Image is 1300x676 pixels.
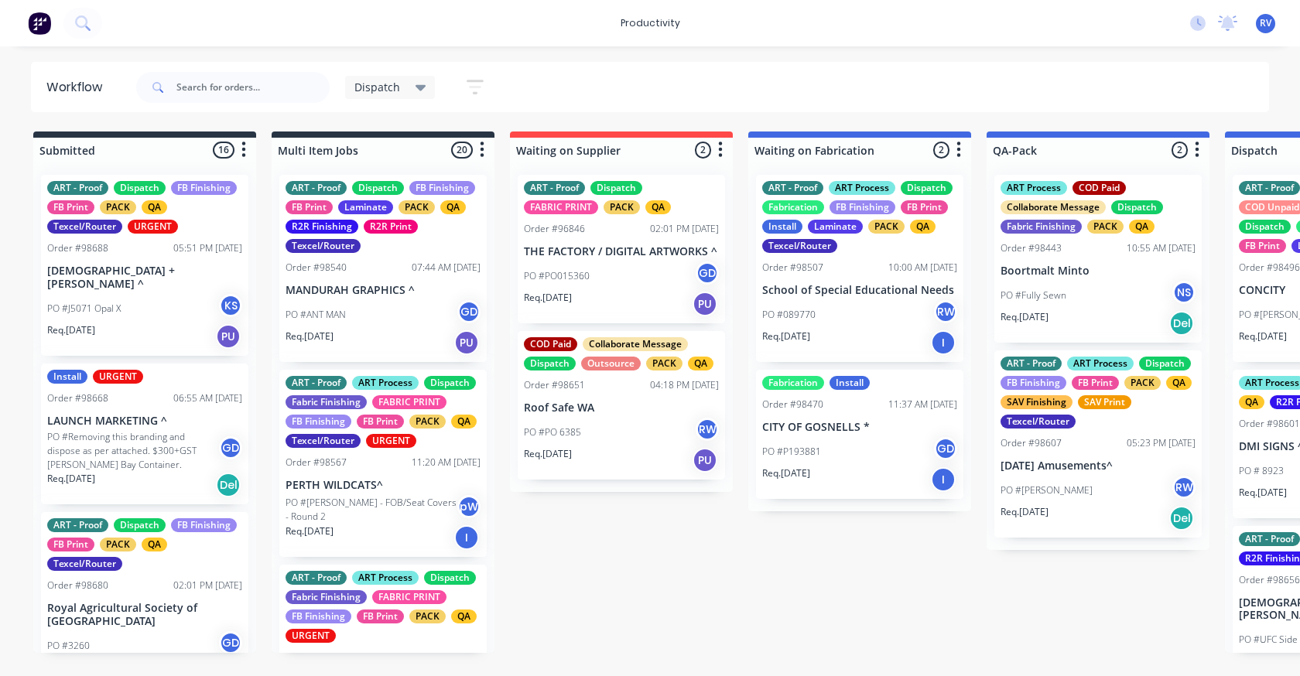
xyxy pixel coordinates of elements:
[762,421,957,434] p: CITY OF GOSNELLS *
[524,378,585,392] div: Order #98651
[994,350,1202,538] div: ART - ProofART ProcessDispatchFB FinishingFB PrintPACKQASAV FinishingSAV PrintTexcel/RouterOrder ...
[286,571,347,585] div: ART - Proof
[457,495,481,518] div: pW
[47,472,95,486] p: Req. [DATE]
[47,200,94,214] div: FB Print
[352,571,419,585] div: ART Process
[1067,357,1134,370] div: ART Process
[424,571,476,585] div: Dispatch
[47,220,122,234] div: Texcel/Router
[868,220,905,234] div: PACK
[372,590,446,604] div: FABRIC PRINT
[910,220,936,234] div: QA
[41,364,248,505] div: InstallURGENTOrder #9866806:55 AM [DATE]LAUNCH MARKETING ^PO #Removing this branding and dispose ...
[1001,288,1066,302] p: PO #Fully Sewn
[1001,376,1066,390] div: FB Finishing
[47,518,108,532] div: ART - Proof
[931,330,956,355] div: I
[451,609,477,623] div: QA
[216,473,241,497] div: Del
[216,324,241,349] div: PU
[581,357,641,370] div: Outsource
[424,376,476,390] div: Dispatch
[613,12,688,35] div: productivity
[171,181,237,195] div: FB Finishing
[47,639,90,653] p: PO #3260
[1127,436,1196,450] div: 05:23 PM [DATE]
[176,72,330,103] input: Search for orders...
[1001,483,1093,497] p: PO #[PERSON_NAME]
[1169,506,1194,531] div: Del
[583,337,688,351] div: Collaborate Message
[286,629,336,643] div: URGENT
[171,518,237,532] div: FB Finishing
[286,434,361,448] div: Texcel/Router
[47,538,94,551] div: FB Print
[286,200,333,214] div: FB Print
[47,323,95,337] p: Req. [DATE]
[590,181,642,195] div: Dispatch
[372,395,446,409] div: FABRIC PRINT
[279,175,487,362] div: ART - ProofDispatchFB FinishingFB PrintLaminatePACKQAR2R FinishingR2R PrintTexcel/RouterOrder #98...
[114,518,166,532] div: Dispatch
[1172,281,1196,304] div: NS
[47,430,219,472] p: PO #Removing this branding and dispose as per attached. $300+GST [PERSON_NAME] Bay Container.
[762,376,824,390] div: Fabrication
[518,175,725,323] div: ART - ProofDispatchFABRIC PRINTPACKQAOrder #9684602:01 PM [DATE]THE FACTORY / DIGITAL ARTWORKS ^P...
[1127,241,1196,255] div: 10:55 AM [DATE]
[399,200,435,214] div: PACK
[1124,376,1161,390] div: PACK
[1078,395,1131,409] div: SAV Print
[762,261,823,275] div: Order #98507
[888,261,957,275] div: 10:00 AM [DATE]
[47,370,87,384] div: Install
[286,479,481,492] p: PERTH WILDCATS^
[338,200,393,214] div: Laminate
[524,447,572,461] p: Req. [DATE]
[1111,200,1163,214] div: Dispatch
[28,12,51,35] img: Factory
[286,308,346,322] p: PO #ANT MAN
[1239,181,1300,195] div: ART - Proof
[219,436,242,459] div: GD
[286,284,481,297] p: MANDURAH GRAPHICS ^
[524,269,590,283] p: PO #PO015360
[286,239,361,253] div: Texcel/Router
[762,284,957,297] p: School of Special Educational Needs
[357,609,404,623] div: FB Print
[762,445,821,459] p: PO #P193881
[47,241,108,255] div: Order #98688
[1239,239,1286,253] div: FB Print
[934,300,957,323] div: RW
[409,415,446,428] div: PACK
[762,398,823,411] div: Order #98470
[47,391,108,405] div: Order #98668
[173,391,242,405] div: 06:55 AM [DATE]
[286,395,367,409] div: Fabric Finishing
[1239,329,1287,343] p: Req. [DATE]
[756,370,963,499] div: FabricationInstallOrder #9847011:37 AM [DATE]CITY OF GOSNELLS *PO #P193881GDReq.[DATE]I
[128,220,178,234] div: URGENT
[1239,486,1287,500] p: Req. [DATE]
[41,175,248,356] div: ART - ProofDispatchFB FinishingFB PrintPACKQATexcel/RouterURGENTOrder #9868805:51 PM [DATE][DEMOG...
[693,448,717,473] div: PU
[1169,311,1194,336] div: Del
[524,291,572,305] p: Req. [DATE]
[286,456,347,469] div: Order #98567
[696,261,719,285] div: GD
[1087,220,1124,234] div: PACK
[604,200,640,214] div: PACK
[1239,261,1300,275] div: Order #98496
[1239,573,1300,587] div: Order #98656
[454,330,479,355] div: PU
[409,181,475,195] div: FB Finishing
[994,175,1202,343] div: ART ProcessCOD PaidCollaborate MessageDispatchFabric FinishingPACKQAOrder #9844310:55 AM [DATE]Bo...
[524,425,581,439] p: PO #PO 6385
[901,181,953,195] div: Dispatch
[696,418,719,441] div: RW
[47,415,242,428] p: LAUNCH MARKETING ^
[286,181,347,195] div: ART - Proof
[352,181,404,195] div: Dispatch
[762,220,802,234] div: Install
[646,357,682,370] div: PACK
